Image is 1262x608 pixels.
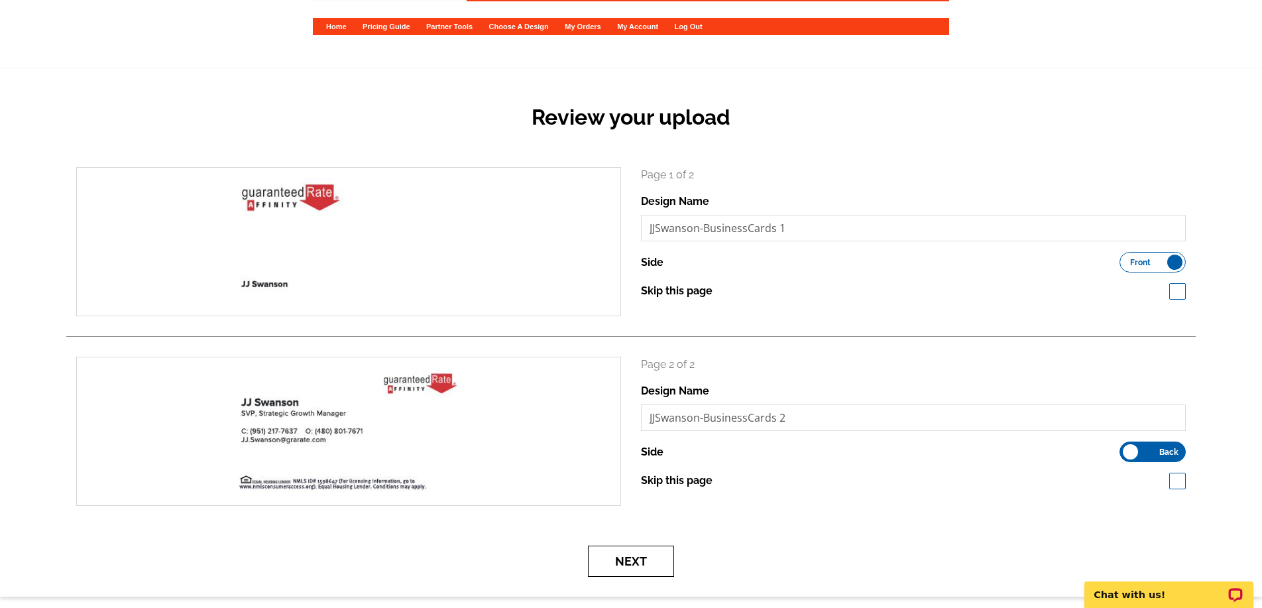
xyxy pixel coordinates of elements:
a: Pricing Guide [363,23,410,30]
span: Front [1130,259,1151,266]
a: Choose A Design [489,23,549,30]
label: Skip this page [641,283,713,299]
p: Page 1 of 2 [641,167,1186,183]
a: Partner Tools [426,23,473,30]
label: Design Name [641,194,709,210]
a: My Account [617,23,658,30]
input: File Name [641,404,1186,431]
a: My Orders [565,23,601,30]
a: Home [326,23,347,30]
label: Side [641,444,663,460]
a: Log Out [675,23,703,30]
button: Next [588,546,674,577]
iframe: LiveChat chat widget [1076,566,1262,608]
label: Side [641,255,663,271]
h2: Review your upload [66,105,1196,130]
p: Page 2 of 2 [641,357,1186,373]
label: Design Name [641,383,709,399]
label: Skip this page [641,473,713,489]
input: File Name [641,215,1186,241]
span: Back [1159,449,1178,456]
